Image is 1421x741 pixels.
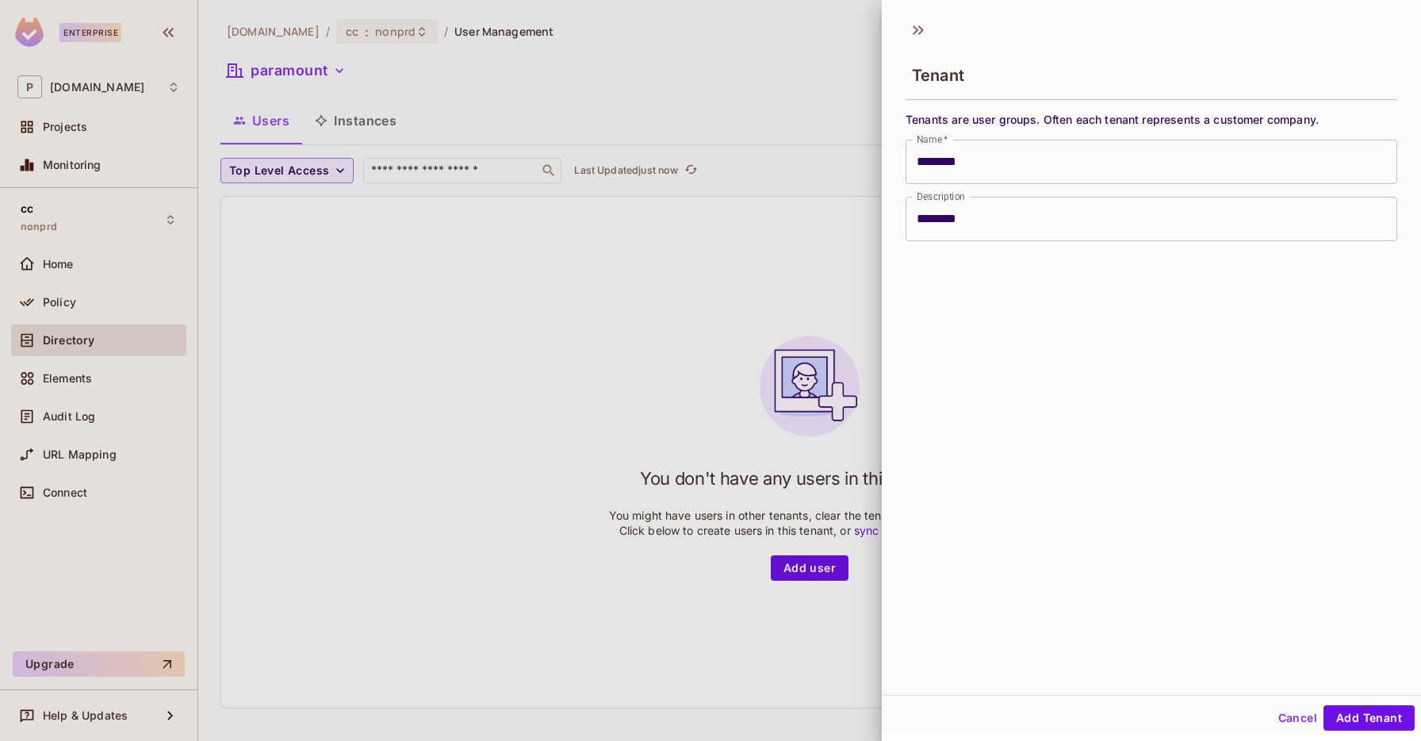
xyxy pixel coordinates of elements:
[912,66,964,85] span: Tenant
[1323,705,1415,731] button: Add Tenant
[917,190,965,203] label: Description
[906,112,1397,127] span: Tenants are user groups. Often each tenant represents a customer company.
[1272,705,1323,731] button: Cancel
[917,132,948,146] label: Name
